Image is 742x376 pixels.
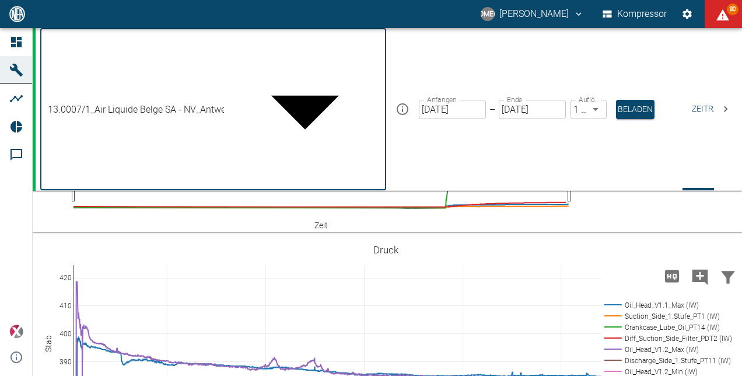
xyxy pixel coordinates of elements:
[479,4,586,25] button: mario.oeser@neuman-esser.com
[419,100,486,119] input: TT.MM.JJJJ
[677,4,698,25] button: Einstellungen
[570,100,607,119] div: 1 Sekunde
[427,95,457,105] label: Anfangen
[489,103,495,116] p: –
[481,7,495,21] div: MOMENT
[579,95,601,105] label: Auflösung
[727,4,738,15] span: 80
[8,6,26,22] img: Logo
[499,100,566,119] input: TT.MM.JJJJ
[48,103,353,116] span: 13.0007/1_Air Liquide Belge SA - NV_Antwerpen-[GEOGRAPHIC_DATA] (BE)
[507,95,522,105] label: Ende
[616,100,654,119] button: Beladen
[658,270,686,281] span: Hohe Auflösung
[714,261,742,291] button: Daten filtern
[9,325,23,339] img: Xplore-Logo
[686,261,714,291] button: Kommentar hinzufügen
[617,6,667,22] font: Kompressor
[391,98,414,121] button: Informationen zur Mission
[692,104,731,114] font: Zeitraum
[499,6,569,22] font: [PERSON_NAME]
